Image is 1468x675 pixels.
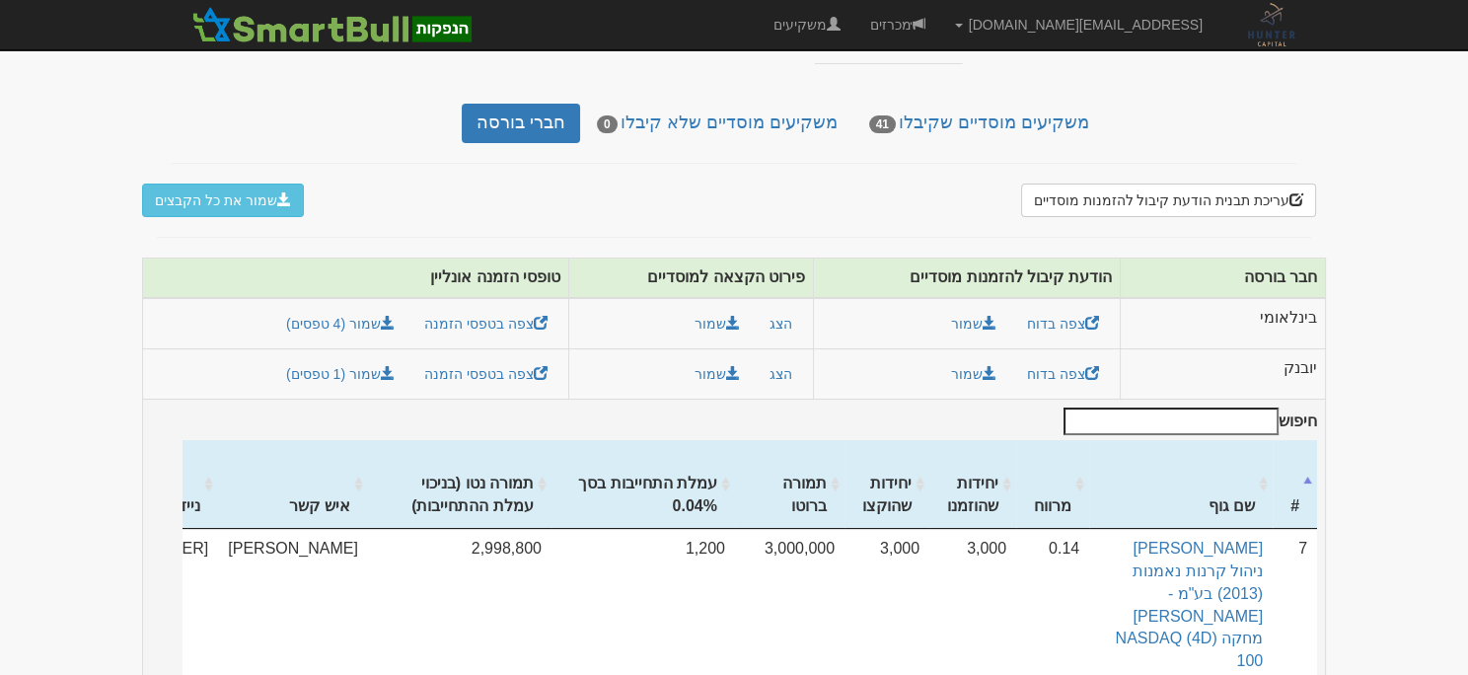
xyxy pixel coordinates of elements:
[735,440,844,529] th: תמורה ברוטו: activate to sort column ascending
[929,440,1016,529] th: יחידות שהוזמנו: activate to sort column ascending
[273,307,407,340] a: שמור (4 טפסים)
[1089,440,1273,529] th: שם גוף : activate to sort column ascending
[218,440,368,529] th: איש קשר : activate to sort column ascending
[368,440,551,529] th: תמורה נטו (בניכוי עמלת ההתחייבות) : activate to sort column ascending
[1021,184,1316,217] button: עריכת תבנית הודעת קיבול להזמנות מוסדיים
[814,258,1120,297] th: הודעת קיבול להזמנות מוסדיים
[682,357,753,391] button: שמור
[186,5,477,44] img: SmartBull Logo
[682,307,753,340] button: שמור
[1016,440,1089,529] th: מרווח: activate to sort column ascending
[844,440,929,529] th: יחידות שהוקצו: activate to sort column ascending
[597,115,618,133] span: 0
[1120,348,1325,399] td: יובנק
[938,307,1009,340] a: שמור
[757,307,805,340] button: הצג
[938,357,1009,391] a: שמור
[1116,540,1264,669] a: [PERSON_NAME] ניהול קרנות נאמנות (2013) בע"מ - [PERSON_NAME] מחקה (4D) NASDAQ 100
[411,307,560,340] a: צפה בטפסי הזמנה
[1273,440,1317,529] th: # : activate to sort column descending
[1014,307,1112,340] a: צפה בדוח
[1014,357,1112,391] a: צפה בדוח
[1120,258,1325,297] th: חבר בורסה
[1056,408,1317,436] label: חיפוש
[757,357,805,391] button: הצג
[1120,298,1325,349] td: בינלאומי
[582,104,852,143] a: משקיעים מוסדיים שלא קיבלו0
[569,258,814,297] th: פירוט הקצאה למוסדיים
[143,258,569,297] th: טופסי הזמנה אונליין
[462,104,580,143] a: חברי בורסה
[854,104,1104,143] a: משקיעים מוסדיים שקיבלו41
[1064,408,1279,436] input: חיפוש
[411,357,560,391] a: צפה בטפסי הזמנה
[551,440,735,529] th: עמלת התחייבות בסך 0.04% : activate to sort column ascending
[869,115,896,133] span: 41
[273,357,407,391] a: שמור (1 טפסים)
[142,184,304,217] button: שמור את כל הקבצים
